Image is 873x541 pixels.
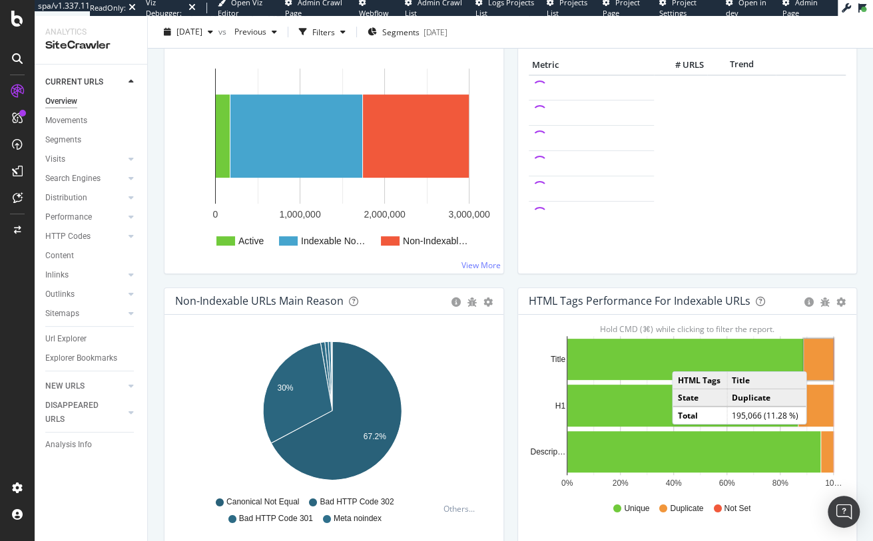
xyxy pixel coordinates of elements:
[724,503,750,514] span: Not Set
[334,513,382,524] span: Meta noindex
[175,294,344,307] div: Non-Indexable URLs Main Reason
[45,94,77,108] div: Overview
[45,268,125,282] a: Inlinks
[364,209,405,220] text: 2,000,000
[727,372,806,389] td: Title
[239,513,313,524] span: Bad HTTP Code 301
[359,8,389,18] span: Webflow
[226,496,299,508] span: Canonical Not Equal
[45,191,87,205] div: Distribution
[529,294,750,307] div: HTML Tags Performance for Indexable URLs
[45,152,125,166] a: Visits
[362,21,453,43] button: Segments[DATE]
[312,26,335,37] div: Filters
[45,351,138,365] a: Explorer Bookmarks
[45,114,138,128] a: Movements
[555,401,565,411] text: H1
[529,55,655,75] th: Metric
[45,351,117,365] div: Explorer Bookmarks
[824,478,841,488] text: 10…
[45,210,92,224] div: Performance
[45,379,125,393] a: NEW URLS
[45,287,75,301] div: Outlinks
[448,209,489,220] text: 3,000,000
[45,307,125,321] a: Sitemaps
[529,336,843,490] svg: A chart.
[229,21,282,43] button: Previous
[45,172,101,186] div: Search Engines
[45,75,125,89] a: CURRENT URLS
[45,230,91,244] div: HTTP Codes
[158,21,218,43] button: [DATE]
[45,38,137,53] div: SiteCrawler
[772,478,788,488] text: 80%
[320,496,394,508] span: Bad HTTP Code 302
[45,133,138,147] a: Segments
[820,297,830,307] div: bug
[364,431,386,441] text: 67.2%
[673,389,727,407] td: State
[461,260,501,271] a: View More
[673,407,727,424] td: Total
[45,268,69,282] div: Inlinks
[550,355,565,364] text: Title
[45,249,74,263] div: Content
[45,27,137,38] div: Analytics
[238,236,264,246] text: Active
[45,438,92,452] div: Analysis Info
[828,496,860,528] div: Open Intercom Messenger
[175,336,489,490] svg: A chart.
[45,249,138,263] a: Content
[301,236,366,246] text: Indexable No…
[175,55,493,263] svg: A chart.
[45,287,125,301] a: Outlinks
[836,297,846,307] div: gear
[45,133,81,147] div: Segments
[403,236,467,246] text: Non-Indexabl…
[294,21,351,43] button: Filters
[530,447,565,456] text: Descrip…
[277,383,293,393] text: 30%
[45,399,113,427] div: DISAPPEARED URLS
[279,209,320,220] text: 1,000,000
[727,407,806,424] td: 195,066 (11.28 %)
[218,26,229,37] span: vs
[45,399,125,427] a: DISAPPEARED URLS
[45,75,103,89] div: CURRENT URLS
[45,210,125,224] a: Performance
[424,26,447,37] div: [DATE]
[670,503,703,514] span: Duplicate
[727,389,806,407] td: Duplicate
[45,114,87,128] div: Movements
[665,478,681,488] text: 40%
[45,332,138,346] a: Url Explorer
[654,55,707,75] th: # URLS
[45,379,85,393] div: NEW URLS
[451,297,461,307] div: circle-info
[45,307,79,321] div: Sitemaps
[443,503,481,514] div: Others...
[213,209,218,220] text: 0
[176,26,202,37] span: 2025 Aug. 21st
[229,26,266,37] span: Previous
[483,297,493,307] div: gear
[90,3,126,13] div: ReadOnly:
[561,478,573,488] text: 0%
[673,372,727,389] td: HTML Tags
[45,438,138,452] a: Analysis Info
[45,94,138,108] a: Overview
[45,191,125,205] a: Distribution
[719,478,734,488] text: 60%
[45,152,65,166] div: Visits
[382,26,420,37] span: Segments
[45,332,87,346] div: Url Explorer
[45,230,125,244] a: HTTP Codes
[624,503,649,514] span: Unique
[612,478,628,488] text: 20%
[467,297,477,307] div: bug
[45,172,125,186] a: Search Engines
[804,297,814,307] div: circle-info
